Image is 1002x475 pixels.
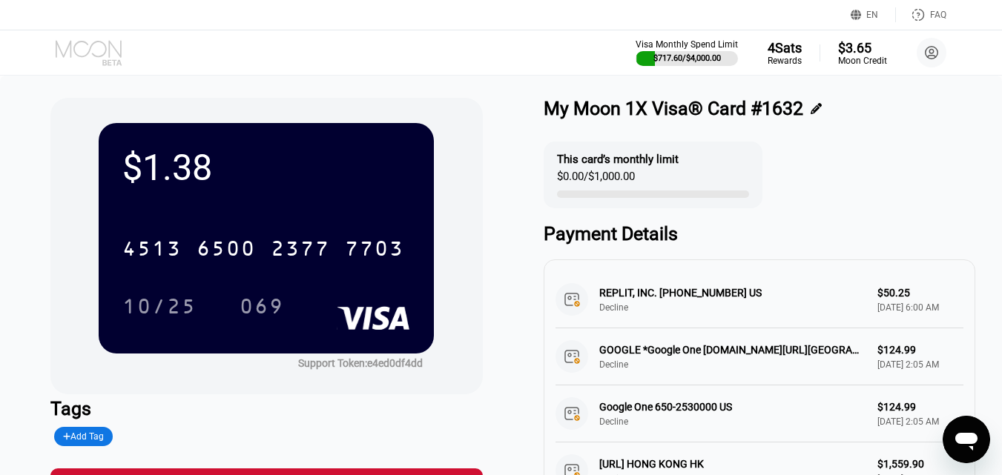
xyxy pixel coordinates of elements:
div: 10/25 [111,288,208,325]
div: 069 [228,288,295,325]
div: Add Tag [54,427,113,446]
div: $0.00 / $1,000.00 [557,170,635,190]
div: $3.65Moon Credit [838,40,887,66]
div: FAQ [896,7,946,22]
div: EN [866,10,878,20]
div: 4513 [122,239,182,262]
div: Add Tag [63,431,105,442]
div: $1.38 [122,147,410,189]
div: Support Token: e4ed0df4dd [298,357,423,369]
div: 069 [240,296,284,320]
div: $3.65 [838,40,887,56]
div: Support Token:e4ed0df4dd [298,357,423,369]
div: My Moon 1X Visa® Card #1632 [544,98,803,119]
div: 10/25 [122,296,197,320]
div: 4SatsRewards [768,40,802,66]
div: Rewards [768,56,802,66]
div: $717.60 / $4,000.00 [653,53,721,63]
div: Payment Details [544,223,976,245]
div: Moon Credit [838,56,887,66]
div: Visa Monthly Spend Limit$717.60/$4,000.00 [636,39,738,66]
div: 4513650023777703 [113,230,413,267]
div: 4 Sats [768,40,802,56]
div: This card’s monthly limit [557,153,679,166]
div: 2377 [271,239,330,262]
div: Visa Monthly Spend Limit [636,39,738,50]
div: 6500 [197,239,256,262]
div: FAQ [930,10,946,20]
div: EN [851,7,896,22]
div: 7703 [345,239,404,262]
iframe: Button to launch messaging window, conversation in progress [943,416,990,463]
div: Tags [50,398,483,419]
